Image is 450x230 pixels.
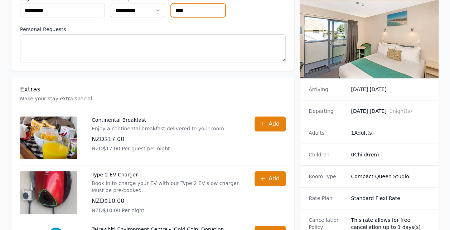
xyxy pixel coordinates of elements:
span: Add [268,174,280,183]
dd: Standard Flexi Rate [351,195,430,202]
p: NZD$17.00 [92,135,226,144]
dd: 1 Adult(s) [351,129,430,136]
dt: Children [309,151,345,158]
button: Add [255,116,286,131]
label: Personal Requests [20,26,286,33]
dd: 0 Child(ren) [351,151,430,158]
p: Enjoy a continental breakfast delivered to your room. [92,125,226,132]
span: 1 night(s) [389,108,412,114]
p: NZD$17.00 Per guest per night [92,145,226,152]
dd: [DATE] [DATE] [351,107,430,115]
p: Type 2 EV Charger [92,171,240,178]
p: Continental Breakfast [92,116,226,124]
dt: Departing [309,107,345,115]
h3: Extras [20,85,286,94]
p: NZD$10.00 Per night [92,207,240,214]
dt: Rate Plan [309,195,345,202]
img: Continental Breakfast [20,116,77,159]
img: Type 2 EV Charger [20,171,77,214]
dd: [DATE] [DATE] [351,86,430,93]
button: Add [255,171,286,186]
dd: Compact Queen Studio [351,173,430,180]
p: Make your stay extra special [20,95,286,102]
dt: Arriving [309,86,345,93]
dt: Room Type [309,173,345,180]
dt: Adults [309,129,345,136]
p: NZD$10.00 [92,197,240,205]
img: Compact Queen Studio [300,0,439,78]
p: Book in to charge your EV with our Type 2 EV slow charger. Must be pre-booked. [92,180,240,194]
span: Add [268,120,280,128]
